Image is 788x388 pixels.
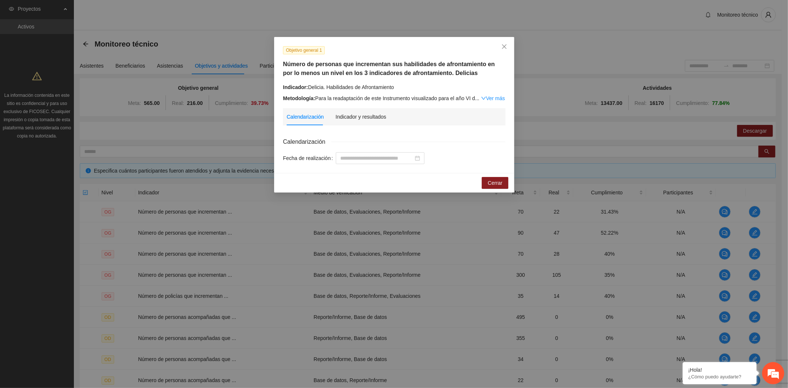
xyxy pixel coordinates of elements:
textarea: Escriba su mensaje y pulse “Intro” [4,202,141,228]
strong: Metodología: [283,95,315,101]
span: ... [475,95,479,101]
strong: Indicador: [283,84,308,90]
div: Calendarización [287,113,324,121]
span: Estamos en línea. [43,99,102,173]
label: Fecha de realización [283,152,336,164]
input: Fecha de realización [340,154,413,162]
div: Delicia. Habilidades de Afrontamiento [283,83,505,91]
span: Objetivo general 1 [283,46,325,54]
span: Cerrar [488,179,502,187]
div: Para la readaptación de este Instrumento visualizado para el año VI d [283,94,505,102]
button: Close [494,37,514,57]
div: Indicador y resultados [335,113,386,121]
span: down [481,96,486,101]
p: ¿Cómo puedo ayudarte? [688,374,751,380]
h5: Número de personas que incrementan sus habilidades de afrontamiento en por lo menos un nivel en l... [283,60,505,78]
span: Calendarización [283,137,331,146]
span: close [501,44,507,50]
a: Expand [481,95,505,101]
div: ¡Hola! [688,367,751,373]
div: Chatee con nosotros ahora [38,38,124,47]
div: Minimizar ventana de chat en vivo [121,4,139,21]
button: Cerrar [482,177,508,189]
